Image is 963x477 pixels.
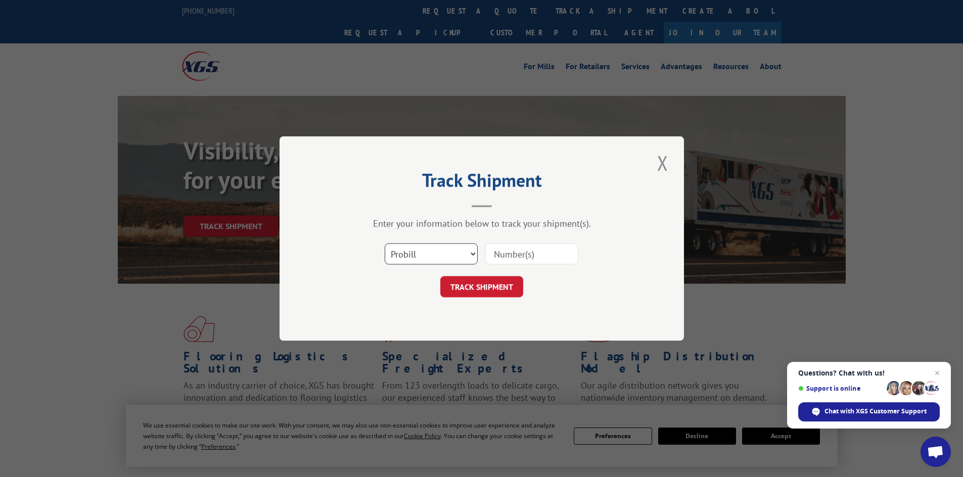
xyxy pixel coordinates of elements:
[798,402,940,421] span: Chat with XGS Customer Support
[921,437,951,467] a: Open chat
[654,149,671,177] button: Close modal
[485,243,578,264] input: Number(s)
[798,385,883,392] span: Support is online
[440,276,523,297] button: TRACK SHIPMENT
[330,218,633,229] div: Enter your information below to track your shipment(s).
[798,369,940,377] span: Questions? Chat with us!
[330,173,633,192] h2: Track Shipment
[824,407,927,416] span: Chat with XGS Customer Support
